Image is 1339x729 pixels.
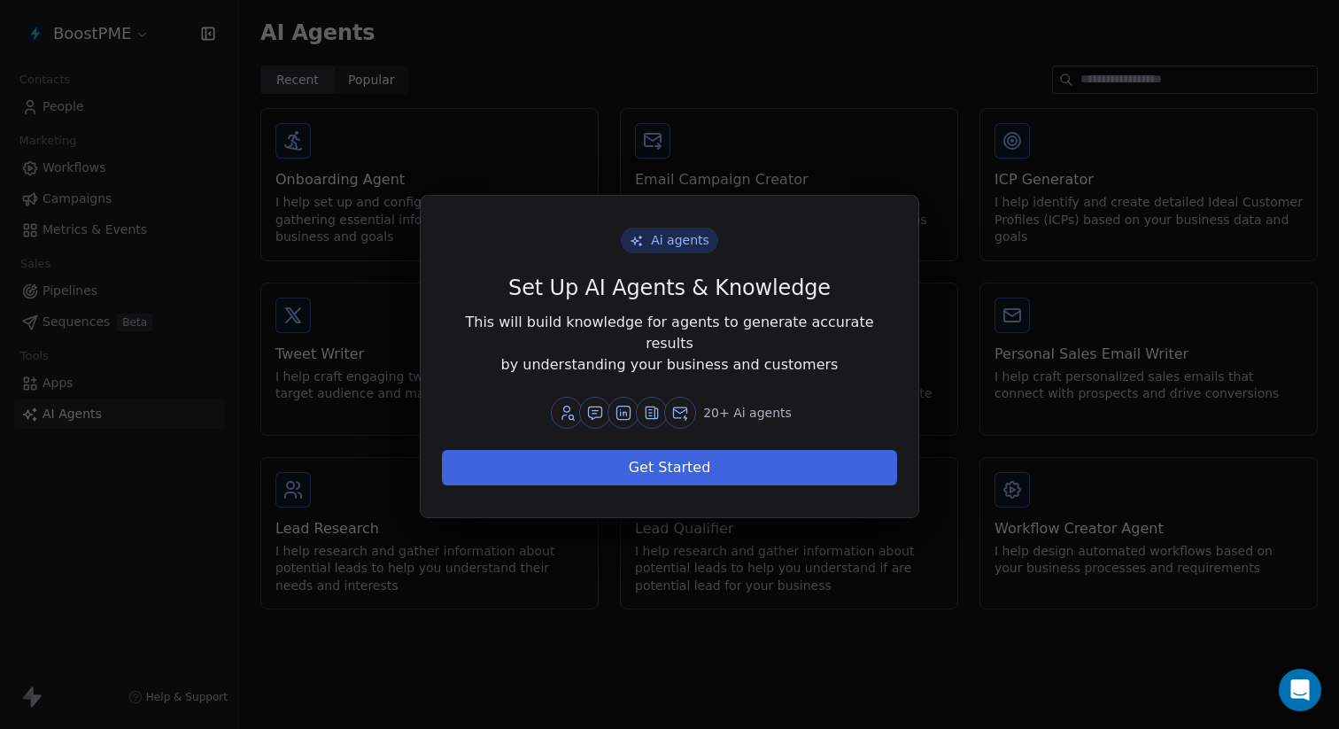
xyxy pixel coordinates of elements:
div: This will build knowledge for agents to generate accurate results [442,312,897,354]
span: Ai agents [651,231,709,250]
span: 20+ Ai agents [703,404,792,422]
button: Get Started [442,450,897,485]
div: Set Up AI Agents & Knowledge [442,275,897,301]
div: by understanding your business and customers [442,354,897,376]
